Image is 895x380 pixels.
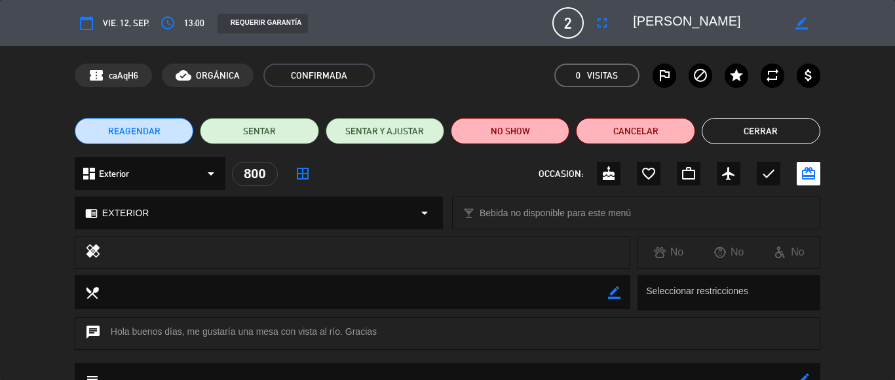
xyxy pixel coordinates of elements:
i: star [729,67,744,83]
button: Cerrar [702,118,820,144]
button: SENTAR [200,118,318,144]
i: card_giftcard [801,166,816,181]
span: 13:00 [184,16,204,31]
i: border_color [608,286,620,299]
i: repeat [765,67,780,83]
i: local_bar [463,207,475,219]
span: caAqH6 [109,68,138,83]
button: calendar_today [75,11,98,35]
i: favorite_border [641,166,657,181]
span: Bebida no disponible para este menú [480,206,631,221]
i: access_time [160,15,176,31]
i: attach_money [801,67,816,83]
i: cloud_done [176,67,191,83]
i: outlined_flag [657,67,672,83]
button: REAGENDAR [75,118,193,144]
i: local_dining [85,285,99,299]
div: No [638,244,698,261]
button: SENTAR Y AJUSTAR [326,118,444,144]
i: calendar_today [79,15,94,31]
button: NO SHOW [451,118,569,144]
i: border_all [295,166,311,181]
span: CONFIRMADA [263,64,375,87]
i: chat [85,324,101,343]
i: work_outline [681,166,696,181]
em: Visitas [587,68,618,83]
span: 0 [576,68,581,83]
div: 800 [232,162,278,186]
button: access_time [156,11,180,35]
button: fullscreen [590,11,614,35]
i: chrome_reader_mode [85,207,98,219]
span: OCCASION: [539,166,583,181]
span: REAGENDAR [108,124,161,138]
i: arrow_drop_down [203,166,219,181]
div: No [759,244,820,261]
div: REQUERIR GARANTÍA [218,14,308,33]
i: cake [601,166,617,181]
i: arrow_drop_down [417,205,432,221]
i: airplanemode_active [721,166,736,181]
i: check [761,166,776,181]
span: EXTERIOR [102,206,149,221]
div: No [699,244,759,261]
span: ORGÁNICA [196,68,240,83]
div: Hola buenos días, me gustaría una mesa con vista al río. Gracias [75,317,820,350]
span: vie. 12, sep. [103,16,149,31]
button: Cancelar [576,118,695,144]
span: 2 [552,7,584,39]
span: confirmation_number [88,67,104,83]
i: border_color [795,17,808,29]
i: block [693,67,708,83]
span: Exterior [99,166,129,181]
i: healing [85,243,101,261]
i: fullscreen [594,15,610,31]
i: dashboard [81,166,97,181]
